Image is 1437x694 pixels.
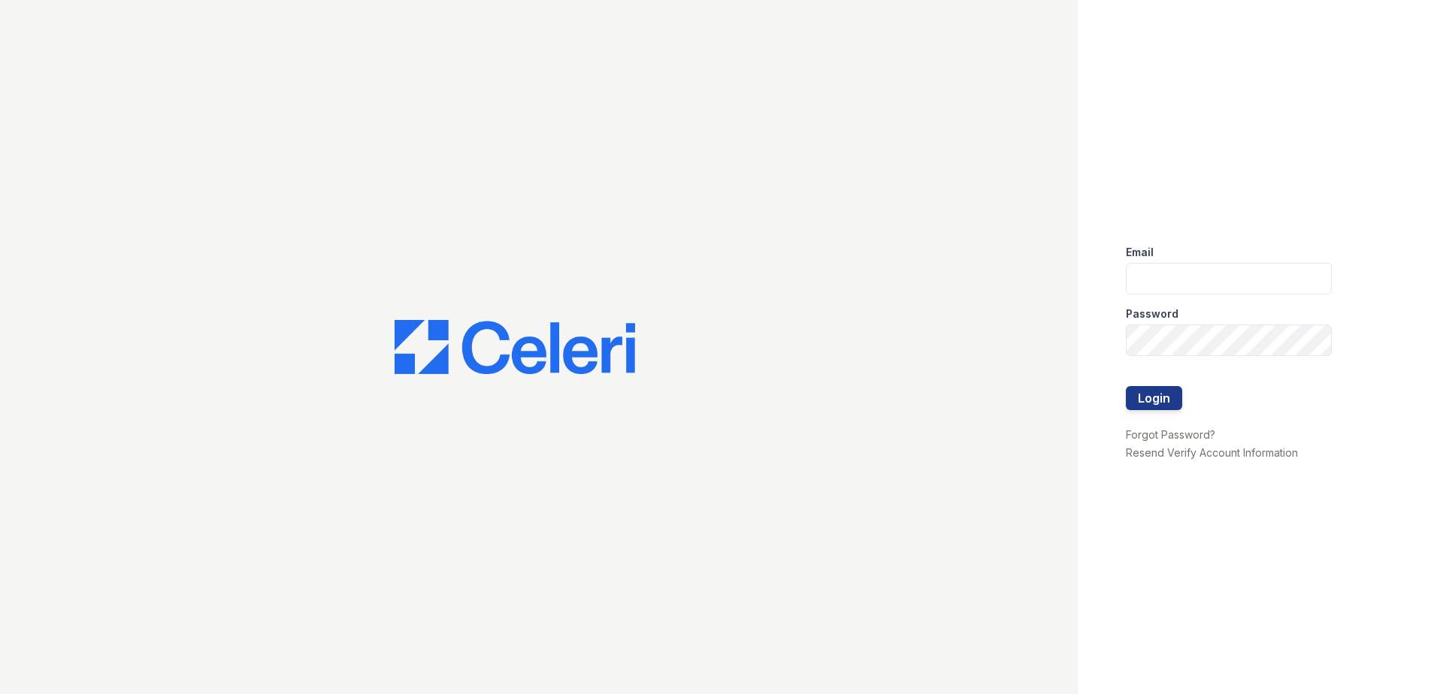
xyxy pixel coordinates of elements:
[1126,306,1178,321] label: Password
[1126,245,1154,260] label: Email
[1126,428,1215,441] a: Forgot Password?
[1126,446,1298,459] a: Resend Verify Account Information
[395,320,635,374] img: CE_Logo_Blue-a8612792a0a2168367f1c8372b55b34899dd931a85d93a1a3d3e32e68fde9ad4.png
[1126,386,1182,410] button: Login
